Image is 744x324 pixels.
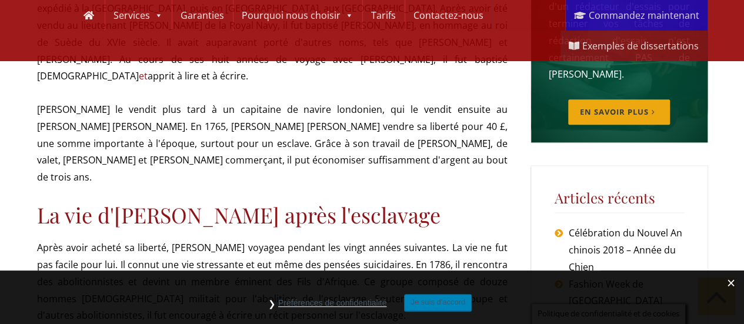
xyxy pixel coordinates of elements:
[589,9,699,22] font: Commandez maintenant
[242,9,341,22] font: Pourquoi nous choisir
[582,39,699,52] font: Exemples de dissertations
[37,103,508,183] font: [PERSON_NAME] le vendit plus tard à un capitaine de navire londonien, qui le vendit ensuite au [P...
[555,188,655,207] font: Articles récents
[148,69,248,82] font: apprit à lire et à écrire.
[411,298,465,306] font: Je suis d'accord
[278,298,386,308] font: Préférences de confidentialité
[413,9,483,22] font: Contactez-nous
[37,241,508,322] font: Après avoir acheté sa liberté, [PERSON_NAME] voyagea pendant les vingt années suivantes. La vie n...
[272,294,392,312] button: Préférences de confidentialité
[181,9,224,22] font: Garanties
[560,31,707,61] a: Exemples de dissertations
[569,225,684,275] a: Célébration du Nouvel An chinois 2018 – Année du Chien
[37,201,441,229] font: La vie d'[PERSON_NAME] après l'esclavage
[568,99,670,125] a: En savoir plus
[371,9,396,22] font: Tarifs
[139,69,148,82] a: et
[404,294,472,311] button: Je suis d'accord
[580,106,649,117] font: En savoir plus
[114,9,150,22] font: Services
[569,226,682,273] font: Célébration du Nouvel An chinois 2018 – Année du Chien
